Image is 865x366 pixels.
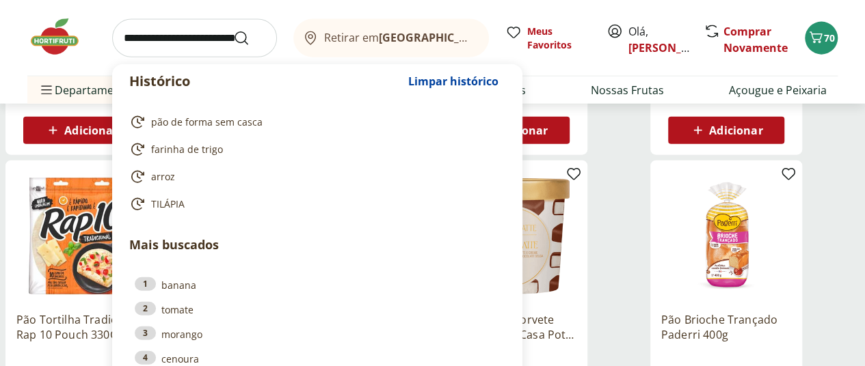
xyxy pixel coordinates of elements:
[135,326,500,341] a: 3morango
[151,170,175,184] span: arroz
[293,19,489,57] button: Retirar em[GEOGRAPHIC_DATA]/[GEOGRAPHIC_DATA]
[135,351,500,366] a: 4cenoura
[129,72,401,91] p: Histórico
[324,31,475,44] span: Retirar em
[805,22,838,55] button: Carrinho
[723,24,788,55] a: Comprar Novamente
[64,125,118,136] span: Adicionar
[709,125,762,136] span: Adicionar
[129,169,500,185] a: arroz
[135,302,500,317] a: 2tomate
[38,74,137,107] span: Departamentos
[151,197,185,211] span: TILÁPIA
[661,171,791,301] img: Pão Brioche Trançado Paderri 400g
[527,25,590,52] span: Meus Favoritos
[668,117,784,144] button: Adicionar
[129,196,500,212] a: TILÁPIA
[27,16,96,57] img: Hortifruti
[135,302,156,315] div: 2
[112,19,277,57] input: search
[408,76,498,87] span: Limpar histórico
[16,312,146,342] a: Pão Tortilha Tradicional Rap 10 Pouch 330G
[505,25,590,52] a: Meus Favoritos
[38,74,55,107] button: Menu
[233,30,266,46] button: Submit Search
[135,351,156,365] div: 4
[129,114,500,130] a: pão de forma sem casca
[628,40,717,55] a: [PERSON_NAME]
[135,326,156,340] div: 3
[16,171,146,301] img: Pão Tortilha Tradicional Rap 10 Pouch 330G
[729,82,827,98] a: Açougue e Peixaria
[628,23,689,56] span: Olá,
[591,82,664,98] a: Nossas Frutas
[661,312,791,342] a: Pão Brioche Trançado Paderri 400g
[129,236,505,254] p: Mais buscados
[129,141,500,158] a: farinha de trigo
[135,277,500,292] a: 1banana
[23,117,139,144] button: Adicionar
[401,65,505,98] button: Limpar histórico
[379,30,609,45] b: [GEOGRAPHIC_DATA]/[GEOGRAPHIC_DATA]
[151,143,223,156] span: farinha de trigo
[151,115,263,129] span: pão de forma sem casca
[135,277,156,291] div: 1
[824,31,835,44] span: 70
